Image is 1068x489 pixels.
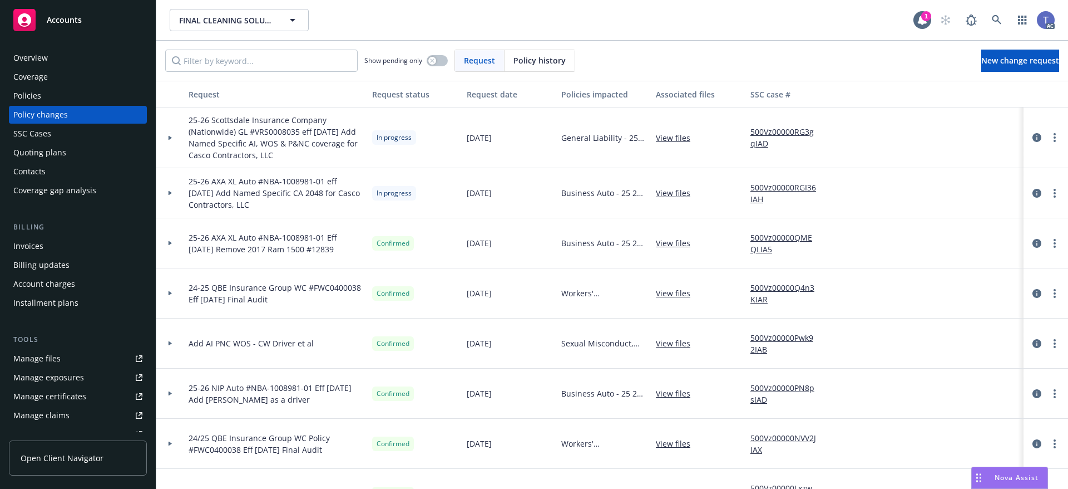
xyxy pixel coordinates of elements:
[9,125,147,143] a: SSC Cases
[179,14,275,26] span: FINAL CLEANING SOLUTIONS INC
[1030,287,1044,300] a: circleInformation
[13,294,78,312] div: Installment plans
[1030,337,1044,350] a: circleInformation
[9,294,147,312] a: Installment plans
[1048,337,1061,350] a: more
[13,369,84,387] div: Manage exposures
[1030,237,1044,250] a: circleInformation
[13,388,86,405] div: Manage certificates
[156,107,184,168] div: Toggle Row Expanded
[656,89,741,100] div: Associated files
[13,49,48,67] div: Overview
[13,350,61,368] div: Manage files
[377,339,409,349] span: Confirmed
[156,369,184,419] div: Toggle Row Expanded
[750,89,825,100] div: SSC case #
[656,388,699,399] a: View files
[170,9,309,31] button: FINAL CLEANING SOLUTIONS INC
[467,287,492,299] span: [DATE]
[9,334,147,345] div: Tools
[1030,131,1044,144] a: circleInformation
[13,144,66,162] div: Quoting plans
[9,222,147,233] div: Billing
[9,369,147,387] a: Manage exposures
[1048,237,1061,250] a: more
[9,49,147,67] a: Overview
[561,438,647,449] span: Workers' Compensation
[981,55,1059,66] span: New change request
[750,332,825,355] a: 500Vz00000Pwk92IAB
[1048,187,1061,200] a: more
[184,81,368,107] button: Request
[656,438,699,449] a: View files
[467,89,552,100] div: Request date
[13,182,96,199] div: Coverage gap analysis
[1048,131,1061,144] a: more
[372,89,458,100] div: Request status
[467,187,492,199] span: [DATE]
[9,87,147,105] a: Policies
[9,426,147,443] a: Manage BORs
[156,218,184,268] div: Toggle Row Expanded
[165,50,358,72] input: Filter by keyword...
[9,106,147,124] a: Policy changes
[13,125,51,143] div: SSC Cases
[189,114,363,161] span: 25-26 Scottsdale Insurance Company (Nationwide) GL #VRS0008035 eff [DATE] Add Named Specific AI, ...
[189,382,363,405] span: 25-26 NIP Auto #NBA-1008981-01 Eff [DATE] Add [PERSON_NAME] as a driver
[189,282,363,305] span: 24-25 QBE Insurance Group WC #FWC0400038 Eff [DATE] Final Audit
[464,55,495,66] span: Request
[13,426,66,443] div: Manage BORs
[156,268,184,319] div: Toggle Row Expanded
[9,350,147,368] a: Manage files
[9,182,147,199] a: Coverage gap analysis
[377,238,409,248] span: Confirmed
[561,187,647,199] span: Business Auto - 25 26 AUTO
[13,256,70,274] div: Billing updates
[467,438,492,449] span: [DATE]
[462,81,557,107] button: Request date
[1048,387,1061,400] a: more
[156,168,184,218] div: Toggle Row Expanded
[467,388,492,399] span: [DATE]
[9,68,147,86] a: Coverage
[971,467,1048,489] button: Nova Assist
[377,133,412,143] span: In progress
[1011,9,1034,31] a: Switch app
[189,89,363,100] div: Request
[21,452,103,464] span: Open Client Navigator
[651,81,746,107] button: Associated files
[13,68,48,86] div: Coverage
[189,232,363,255] span: 25-26 AXA XL Auto #NBA-1008981-01 Eff [DATE] Remove 2017 Ram 1500 #12839
[1037,11,1055,29] img: photo
[364,56,422,65] span: Show pending only
[557,81,651,107] button: Policies impacted
[561,132,647,144] span: General Liability - 25 26 GL + CPL
[746,81,829,107] button: SSC case #
[1030,187,1044,200] a: circleInformation
[189,338,314,349] span: Add AI PNC WOS - CW Driver et al
[156,319,184,369] div: Toggle Row Expanded
[1030,387,1044,400] a: circleInformation
[377,288,409,299] span: Confirmed
[750,382,825,405] a: 500Vz00000PN8psIAD
[9,256,147,274] a: Billing updates
[656,187,699,199] a: View files
[9,163,147,180] a: Contacts
[13,275,75,293] div: Account charges
[9,275,147,293] a: Account charges
[561,287,647,299] span: Workers' Compensation
[561,338,647,349] span: Sexual Misconduct, [MEDICAL_DATA], and Molestation Liability - 25 26 [MEDICAL_DATA] ([PERSON_NAME])
[656,237,699,249] a: View files
[13,106,68,124] div: Policy changes
[750,232,825,255] a: 500Vz00000QMEQLIA5
[934,9,957,31] a: Start snowing
[561,388,647,399] span: Business Auto - 25 26 AUTO
[377,389,409,399] span: Confirmed
[189,175,363,211] span: 25-26 AXA XL Auto #NBA-1008981-01 eff [DATE] Add Named Specific CA 2048 for Casco Contractors, LLC
[561,89,647,100] div: Policies impacted
[750,182,825,205] a: 500Vz00000RGI36IAH
[9,144,147,162] a: Quoting plans
[13,163,46,180] div: Contacts
[467,237,492,249] span: [DATE]
[189,432,363,456] span: 24/25 QBE Insurance Group WC Policy #FWC0400038 Eff [DATE] Final Audit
